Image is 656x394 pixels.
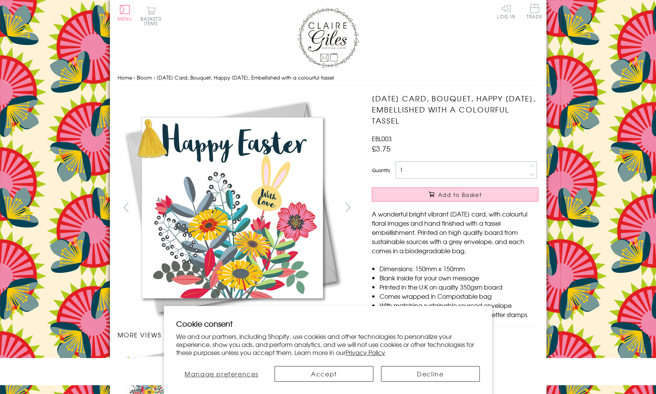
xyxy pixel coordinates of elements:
[134,74,135,81] span: ›
[372,167,390,174] label: Quantity
[275,366,373,382] button: Accept
[372,209,538,255] p: A wonderful bright vibrant [DATE] card, with colourful floral images and hand finished with a tas...
[438,191,482,199] span: Add to Basket
[176,318,480,329] h2: Cookie consent
[176,332,480,356] p: We and our partners, including Shopify, use cookies and other technologies to personalize your ex...
[118,15,133,22] span: Menu
[118,199,135,216] button: prev
[298,8,359,68] img: Claire Giles Greetings Cards
[380,273,538,282] li: Blank inside for your own message
[380,282,538,291] li: Printed in the U.K on quality 350gsm board
[141,6,162,26] button: Basket0 items
[118,70,539,86] nav: breadcrumbs
[144,15,162,27] span: 0 items
[381,366,480,382] button: Decline
[527,4,543,19] span: Trade
[157,74,334,81] span: [DATE] Card, Bouquet, Happy [DATE], Embellished with a colourful tassel
[118,5,133,21] button: Menu
[372,93,538,126] h1: [DATE] Card, Bouquet, Happy [DATE], Embellished with a colourful tassel
[118,330,357,339] h3: More views
[380,264,538,273] li: Dimensions: 150mm x 150mm
[372,134,392,143] span: EBL003
[345,348,385,357] a: Privacy Policy
[137,74,152,81] a: Bloom
[357,93,586,322] img: Easter Card, Bouquet, Happy Easter, Embellished with a colourful tassel
[185,369,258,378] span: Manage preferences
[497,4,515,19] a: Log In
[339,199,357,216] button: next
[380,301,538,310] li: With matching sustainable sourced envelope
[527,4,543,20] a: Trade
[380,291,538,301] li: Comes wrapped in Compostable bag
[117,93,347,322] img: Easter Card, Bouquet, Happy Easter, Embellished with a colourful tassel
[118,74,132,81] a: Home
[176,366,267,382] button: Manage preferences
[372,187,538,202] button: Add to Basket
[372,143,391,154] span: £3.75
[154,74,155,81] span: ›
